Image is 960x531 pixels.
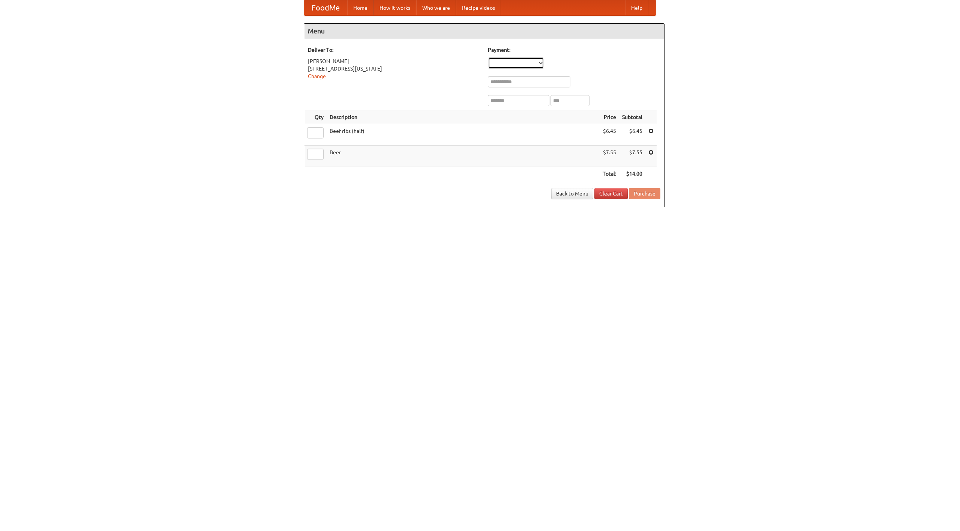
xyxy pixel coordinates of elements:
[629,188,660,199] button: Purchase
[600,110,619,124] th: Price
[308,73,326,79] a: Change
[594,188,628,199] a: Clear Cart
[619,110,645,124] th: Subtotal
[600,124,619,146] td: $6.45
[327,110,600,124] th: Description
[619,167,645,181] th: $14.00
[551,188,593,199] a: Back to Menu
[488,46,660,54] h5: Payment:
[304,24,664,39] h4: Menu
[308,57,480,65] div: [PERSON_NAME]
[619,124,645,146] td: $6.45
[327,124,600,146] td: Beef ribs (half)
[600,146,619,167] td: $7.55
[308,46,480,54] h5: Deliver To:
[347,0,373,15] a: Home
[304,0,347,15] a: FoodMe
[327,146,600,167] td: Beer
[308,65,480,72] div: [STREET_ADDRESS][US_STATE]
[373,0,416,15] a: How it works
[619,146,645,167] td: $7.55
[600,167,619,181] th: Total:
[456,0,501,15] a: Recipe videos
[416,0,456,15] a: Who we are
[625,0,648,15] a: Help
[304,110,327,124] th: Qty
